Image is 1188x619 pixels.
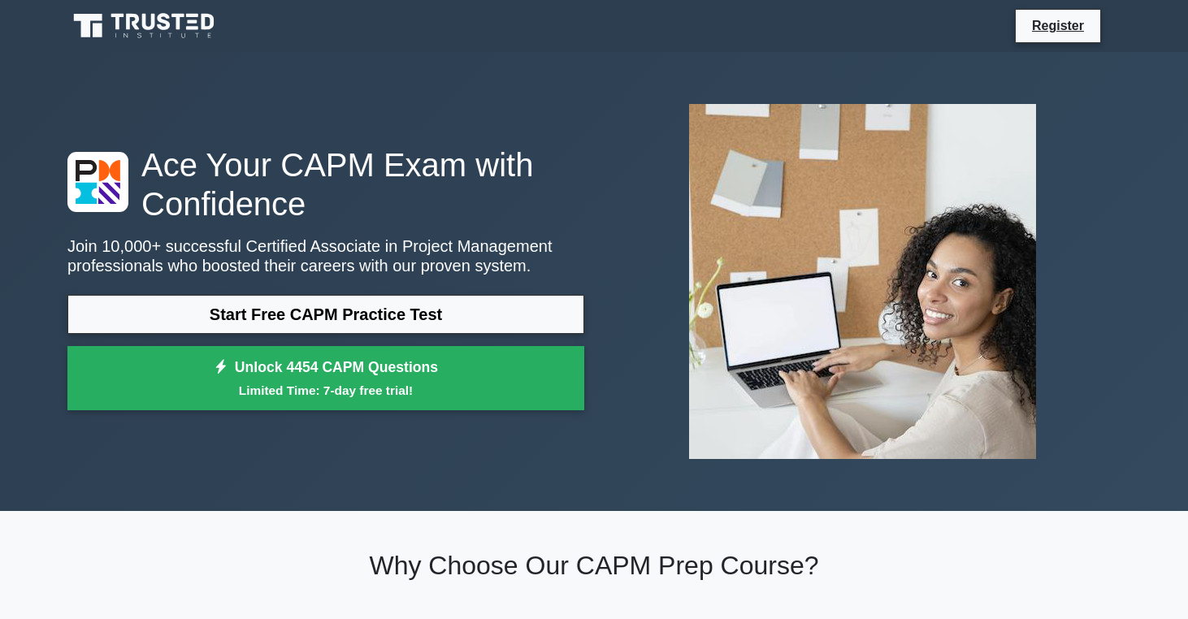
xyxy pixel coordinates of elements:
[1022,15,1094,36] a: Register
[67,550,1121,581] h2: Why Choose Our CAPM Prep Course?
[88,381,564,400] small: Limited Time: 7-day free trial!
[67,145,584,223] h1: Ace Your CAPM Exam with Confidence
[67,346,584,411] a: Unlock 4454 CAPM QuestionsLimited Time: 7-day free trial!
[67,295,584,334] a: Start Free CAPM Practice Test
[67,236,584,275] p: Join 10,000+ successful Certified Associate in Project Management professionals who boosted their...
